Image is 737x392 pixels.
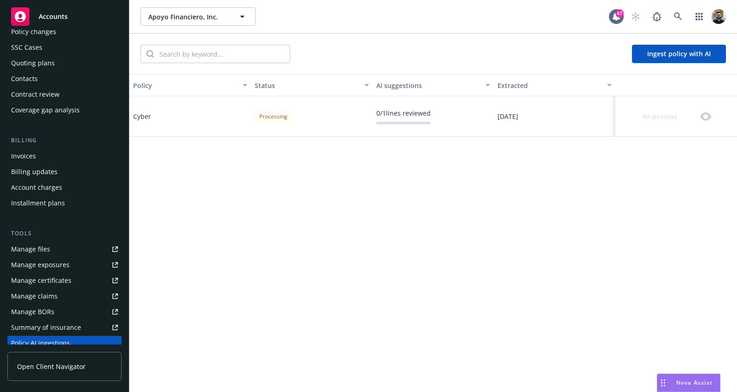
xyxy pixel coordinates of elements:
button: Apoyo Financiero, Inc. [140,7,256,26]
a: Manage claims [7,289,122,304]
div: Policy [133,81,237,90]
div: Processing [255,111,292,122]
div: Account charges [11,180,62,195]
div: Drag to move [657,374,669,392]
div: Quoting plans [11,56,55,70]
div: Manage exposures [11,257,70,272]
a: Contacts [7,71,122,86]
div: Manage BORs [11,304,54,319]
div: Extracted [497,81,602,90]
a: Installment plans [7,196,122,211]
div: Coverage gap analysis [11,103,80,117]
a: Billing updates [7,164,122,179]
div: Manage claims [11,289,58,304]
a: Policy AI ingestions [7,336,122,351]
span: Nova Assist [676,379,713,386]
div: Policy changes [11,24,56,39]
a: Contract review [7,87,122,102]
div: Contract review [11,87,59,102]
a: SSC Cases [7,40,122,55]
div: Contacts [11,71,38,86]
a: Report a Bug [648,7,666,26]
div: Summary of insurance [11,320,81,335]
div: 0 / 1 lines reviewed [376,108,431,118]
button: Policy [129,74,251,96]
a: Manage files [7,242,122,257]
div: Billing [7,136,122,145]
a: Accounts [7,4,122,29]
span: Accounts [39,13,68,20]
button: Nova Assist [657,374,720,392]
a: Manage BORs [7,304,122,319]
a: Invoices [7,149,122,164]
div: SSC Cases [11,40,42,55]
a: Quoting plans [7,56,122,70]
input: Search by keyword... [154,45,290,63]
a: Account charges [7,180,122,195]
img: photo [711,9,726,24]
svg: Search [146,50,154,58]
div: Cyber [133,111,151,121]
div: Tools [7,229,122,238]
div: Status [255,81,359,90]
a: Policy changes [7,24,122,39]
div: Manage certificates [11,273,71,288]
a: Manage certificates [7,273,122,288]
button: AI suggestions [373,74,494,96]
div: Manage files [11,242,50,257]
div: 47 [615,9,624,18]
a: Search [669,7,687,26]
a: Summary of insurance [7,320,122,335]
div: Invoices [11,149,36,164]
span: [DATE] [497,111,518,121]
a: Switch app [690,7,708,26]
div: AI suggestions [376,81,480,90]
div: Billing updates [11,164,58,179]
a: Manage exposures [7,257,122,272]
button: Status [251,74,373,96]
div: Installment plans [11,196,65,211]
a: Coverage gap analysis [7,103,122,117]
span: Open Client Navigator [17,362,86,371]
div: Policy AI ingestions [11,336,70,351]
span: Apoyo Financiero, Inc. [148,12,228,22]
a: Start snowing [626,7,645,26]
button: Ingest policy with AI [632,45,726,63]
button: Extracted [494,74,615,96]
